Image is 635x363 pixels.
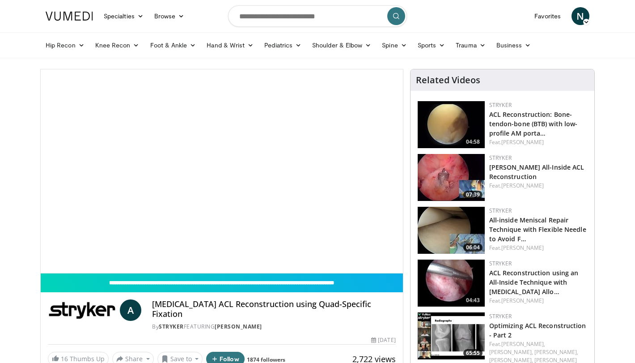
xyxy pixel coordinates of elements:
a: 07:39 [418,154,485,201]
h4: Related Videos [416,75,480,85]
a: Stryker [489,154,512,162]
a: Specialties [98,7,149,25]
a: ACL Reconstruction: Bone-tendon-bone (BTB) with low-profile AM porta… [489,110,578,137]
a: ACL Reconstruction using an All-Inside Technique with [MEDICAL_DATA] Allo… [489,269,579,296]
div: Feat. [489,182,587,190]
span: 04:43 [463,296,483,304]
span: 06:04 [463,243,483,252]
a: Browse [149,7,190,25]
a: [PERSON_NAME], [534,348,578,356]
a: Stryker [489,260,512,267]
a: Stryker [159,323,184,330]
a: Spine [377,36,412,54]
span: 04:58 [463,138,483,146]
div: Feat. [489,297,587,305]
div: By FEATURING [152,323,395,331]
a: 04:43 [418,260,485,307]
a: Shoulder & Elbow [307,36,377,54]
a: Pediatrics [259,36,307,54]
h4: [MEDICAL_DATA] ACL Reconstruction using Quad-Specific Fixation [152,299,395,319]
a: Business [491,36,537,54]
a: 65:55 [418,312,485,359]
img: 78fc7ad7-5db7-45e0-8a2f-6e370d7522f6.150x105_q85_crop-smart_upscale.jpg [418,101,485,148]
a: [PERSON_NAME] [501,244,544,252]
a: Sports [412,36,451,54]
a: 06:04 [418,207,485,254]
a: [PERSON_NAME], [489,348,533,356]
a: N [571,7,589,25]
a: Favorites [529,7,566,25]
a: All-inside Meniscal Repair Technique with Flexible Needle to Avoid F… [489,216,586,243]
span: 65:55 [463,349,483,357]
a: Stryker [489,207,512,214]
a: Stryker [489,101,512,109]
a: [PERSON_NAME] [501,182,544,189]
a: [PERSON_NAME] All-Inside ACL Reconstruction [489,163,584,181]
a: Trauma [450,36,491,54]
span: 16 [61,354,68,363]
img: 2e73bdfe-bebc-48ba-a9ed-2cebf52bde1c.150x105_q85_crop-smart_upscale.jpg [418,207,485,254]
img: a0b7dd90-0bc1-4e15-a6b3-8a0dc217bacc.150x105_q85_crop-smart_upscale.jpg [418,312,485,359]
div: Feat. [489,244,587,252]
a: Foot & Ankle [145,36,202,54]
a: [PERSON_NAME] [501,297,544,304]
img: VuMedi Logo [46,12,93,21]
input: Search topics, interventions [228,5,407,27]
img: Stryker [48,299,116,321]
a: [PERSON_NAME], [501,340,545,348]
a: 04:58 [418,101,485,148]
a: Stryker [489,312,512,320]
div: [DATE] [371,336,395,344]
img: d4705a73-8f83-4eba-b039-6c8b41228f1e.150x105_q85_crop-smart_upscale.jpg [418,260,485,307]
img: f7f7267a-c81d-4618-aa4d-f41cfa328f83.150x105_q85_crop-smart_upscale.jpg [418,154,485,201]
a: Hip Recon [40,36,90,54]
a: Hand & Wrist [201,36,259,54]
video-js: Video Player [41,69,403,273]
a: [PERSON_NAME] [501,138,544,146]
a: Knee Recon [90,36,145,54]
a: A [120,299,141,321]
a: Optimizing ACL Reconstruction - Part 2 [489,321,586,339]
a: [PERSON_NAME] [215,323,262,330]
span: 07:39 [463,191,483,199]
div: Feat. [489,138,587,146]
